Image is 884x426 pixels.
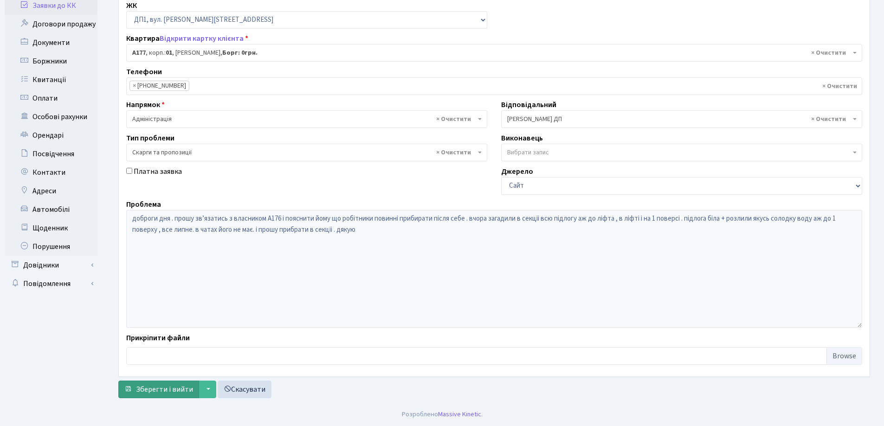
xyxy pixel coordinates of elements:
span: × [133,81,136,90]
b: 01 [166,48,172,57]
a: Повідомлення [5,274,97,293]
a: Договори продажу [5,15,97,33]
a: Адреси [5,182,97,200]
a: Оплати [5,89,97,108]
span: Сомова О.П. ДП [507,114,851,124]
span: Видалити всі елементи [822,82,857,91]
span: Скарги та пропозиції [132,148,476,157]
span: <b>А177</b>, корп.: <b>01</b>, Маляренко Анна Юріївна, <b>Борг: 0грн.</b> [132,48,851,57]
span: <b>А177</b>, корп.: <b>01</b>, Маляренко Анна Юріївна, <b>Борг: 0грн.</b> [126,44,862,62]
b: Борг: 0грн. [222,48,258,57]
label: Відповідальний [501,99,556,110]
label: Телефони [126,66,162,77]
span: Видалити всі елементи [811,48,846,57]
label: Тип проблеми [126,133,174,144]
textarea: доброги дня . прошу звʼязатись з власником А176 і пояснити йому що робітники повинні прибирати пі... [126,210,862,328]
span: Зберегти і вийти [136,384,193,394]
a: Документи [5,33,97,52]
a: Довідники [5,256,97,274]
a: Боржники [5,52,97,70]
label: Виконавець [501,133,543,144]
a: Massive Kinetic [438,409,481,419]
span: Сомова О.П. ДП [501,110,862,128]
span: Вибрати запис [507,148,549,157]
label: Квартира [126,33,248,44]
span: Адміністрація [132,114,476,124]
span: Скарги та пропозиції [126,144,487,161]
li: 063-386-20-22 [129,81,189,91]
a: Посвідчення [5,145,97,163]
a: Автомобілі [5,200,97,219]
span: Видалити всі елементи [811,114,846,124]
div: Розроблено . [402,409,483,420]
a: Скасувати [218,381,271,398]
a: Відкрити картку клієнта [160,33,244,44]
b: А177 [132,48,146,57]
label: Прикріпити файли [126,332,190,343]
a: Щоденник [5,219,97,237]
label: Джерело [501,166,533,177]
span: Адміністрація [126,110,487,128]
label: Платна заявка [134,166,182,177]
label: Проблема [126,199,161,210]
a: Порушення [5,237,97,256]
span: Видалити всі елементи [436,114,471,124]
a: Контакти [5,163,97,182]
button: Зберегти і вийти [118,381,199,398]
a: Квитанції [5,70,97,89]
span: Видалити всі елементи [436,148,471,157]
a: Особові рахунки [5,108,97,126]
label: Напрямок [126,99,165,110]
a: Орендарі [5,126,97,145]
